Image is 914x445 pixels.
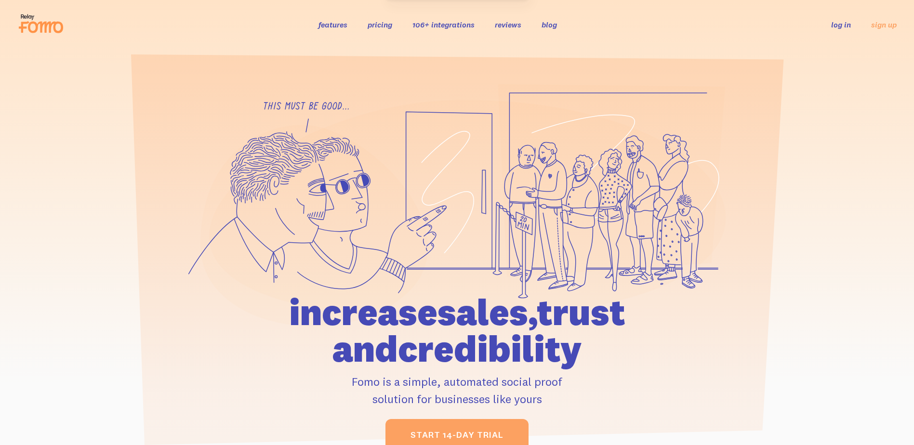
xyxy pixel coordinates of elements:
a: 106+ integrations [412,20,475,29]
h1: increase sales, trust and credibility [234,294,680,367]
a: log in [831,20,851,29]
p: Fomo is a simple, automated social proof solution for businesses like yours [234,373,680,407]
a: sign up [871,20,897,30]
a: reviews [495,20,521,29]
a: features [318,20,347,29]
a: pricing [368,20,392,29]
a: blog [542,20,557,29]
